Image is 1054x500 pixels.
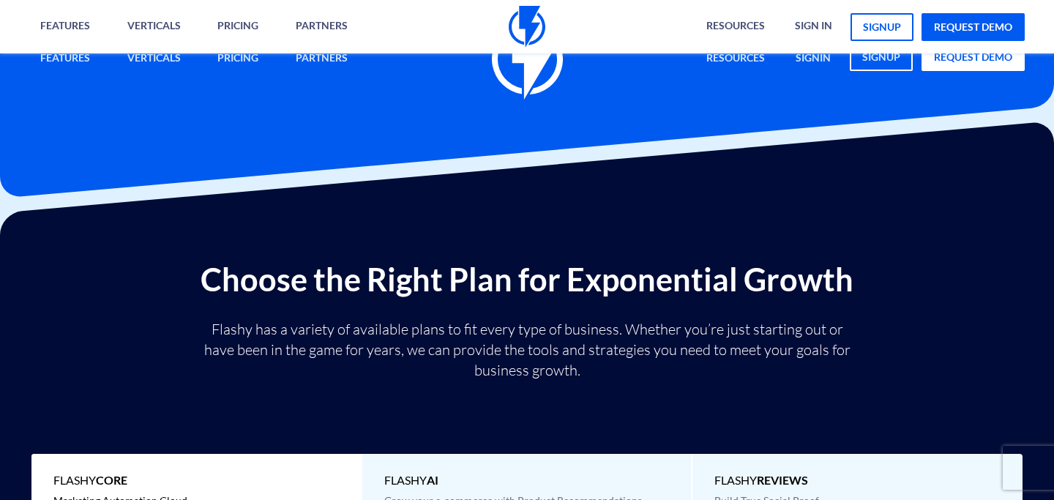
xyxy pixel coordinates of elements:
b: Core [96,473,127,487]
a: signup [850,43,913,71]
span: Flashy [53,472,338,489]
a: Partners [285,43,359,75]
a: signin [785,43,842,75]
span: Flashy [384,472,669,489]
h2: Choose the Right Plan for Exponential Growth [11,262,1043,297]
p: Flashy has a variety of available plans to fit every type of business. Whether you’re just starti... [198,319,856,381]
a: Resources [695,43,776,75]
a: Verticals [116,43,192,75]
b: AI [427,473,438,487]
b: REVIEWS [757,473,808,487]
a: request demo [922,13,1025,41]
span: Flashy [714,472,1001,489]
a: Pricing [206,43,269,75]
a: signup [851,13,913,41]
a: Features [29,43,101,75]
a: request demo [922,43,1025,71]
